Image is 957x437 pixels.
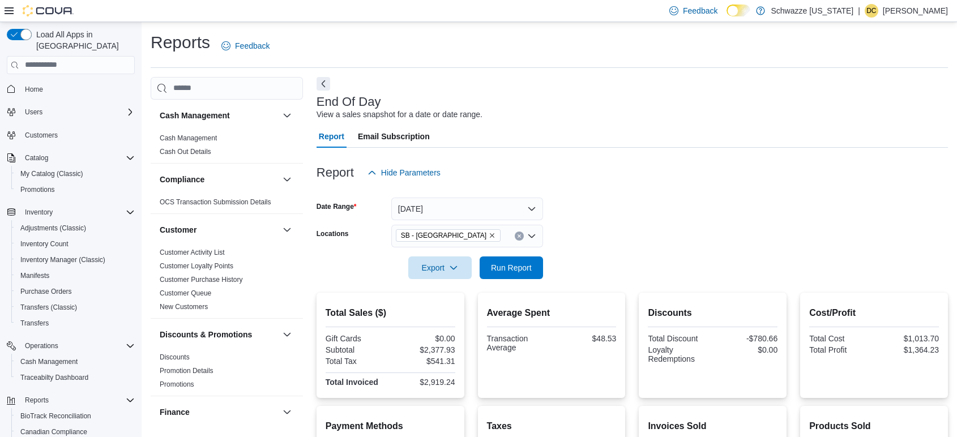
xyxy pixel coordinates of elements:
[2,392,139,408] button: Reports
[160,353,190,361] a: Discounts
[2,127,139,143] button: Customers
[648,345,710,363] div: Loyalty Redemptions
[16,301,82,314] a: Transfers (Classic)
[809,345,871,354] div: Total Profit
[25,396,49,405] span: Reports
[16,221,91,235] a: Adjustments (Classic)
[280,405,294,419] button: Finance
[20,287,72,296] span: Purchase Orders
[358,125,430,148] span: Email Subscription
[771,4,853,18] p: Schwazze [US_STATE]
[20,169,83,178] span: My Catalog (Classic)
[16,253,135,267] span: Inventory Manager (Classic)
[151,350,303,396] div: Discounts & Promotions
[16,269,135,282] span: Manifests
[16,167,88,181] a: My Catalog (Classic)
[16,371,93,384] a: Traceabilty Dashboard
[160,380,194,388] a: Promotions
[392,334,455,343] div: $0.00
[20,339,63,353] button: Operations
[20,205,57,219] button: Inventory
[877,345,939,354] div: $1,364.23
[20,151,53,165] button: Catalog
[20,205,135,219] span: Inventory
[160,110,278,121] button: Cash Management
[16,285,135,298] span: Purchase Orders
[16,237,73,251] a: Inventory Count
[160,174,278,185] button: Compliance
[160,329,278,340] button: Discounts & Promotions
[648,306,777,320] h2: Discounts
[160,198,271,206] a: OCS Transaction Submission Details
[160,366,213,375] span: Promotion Details
[317,229,349,238] label: Locations
[883,4,948,18] p: [PERSON_NAME]
[160,367,213,375] a: Promotion Details
[317,166,354,179] h3: Report
[487,334,549,352] div: Transaction Average
[20,128,135,142] span: Customers
[16,371,135,384] span: Traceabilty Dashboard
[16,301,135,314] span: Transfers (Classic)
[415,256,465,279] span: Export
[160,262,233,270] a: Customer Loyalty Points
[11,268,139,284] button: Manifests
[554,334,616,343] div: $48.53
[480,256,543,279] button: Run Report
[280,109,294,122] button: Cash Management
[2,150,139,166] button: Catalog
[160,329,252,340] h3: Discounts & Promotions
[25,208,53,217] span: Inventory
[20,255,105,264] span: Inventory Manager (Classic)
[809,334,871,343] div: Total Cost
[217,35,274,57] a: Feedback
[20,105,135,119] span: Users
[11,354,139,370] button: Cash Management
[16,355,135,369] span: Cash Management
[866,4,876,18] span: Dc
[16,285,76,298] a: Purchase Orders
[11,182,139,198] button: Promotions
[160,148,211,156] a: Cash Out Details
[160,110,230,121] h3: Cash Management
[648,419,777,433] h2: Invoices Sold
[865,4,878,18] div: Daniel castillo
[20,128,62,142] a: Customers
[326,345,388,354] div: Subtotal
[160,406,278,418] button: Finance
[160,276,243,284] a: Customer Purchase History
[25,85,43,94] span: Home
[363,161,445,184] button: Hide Parameters
[20,105,47,119] button: Users
[809,419,939,433] h2: Products Sold
[2,204,139,220] button: Inventory
[160,224,196,235] h3: Customer
[160,249,225,256] a: Customer Activity List
[160,248,225,257] span: Customer Activity List
[16,237,135,251] span: Inventory Count
[32,29,135,52] span: Load All Apps in [GEOGRAPHIC_DATA]
[11,284,139,299] button: Purchase Orders
[326,378,378,387] strong: Total Invoiced
[280,328,294,341] button: Discounts & Promotions
[391,198,543,220] button: [DATE]
[20,339,135,353] span: Operations
[20,185,55,194] span: Promotions
[160,147,211,156] span: Cash Out Details
[160,289,211,297] a: Customer Queue
[25,108,42,117] span: Users
[396,229,501,242] span: SB - Pueblo West
[20,271,49,280] span: Manifests
[151,246,303,318] div: Customer
[20,224,86,233] span: Adjustments (Classic)
[11,252,139,268] button: Inventory Manager (Classic)
[858,4,860,18] p: |
[16,269,54,282] a: Manifests
[20,393,53,407] button: Reports
[487,306,617,320] h2: Average Spent
[16,183,135,196] span: Promotions
[20,239,69,249] span: Inventory Count
[317,202,357,211] label: Date Range
[280,173,294,186] button: Compliance
[515,232,524,241] button: Clear input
